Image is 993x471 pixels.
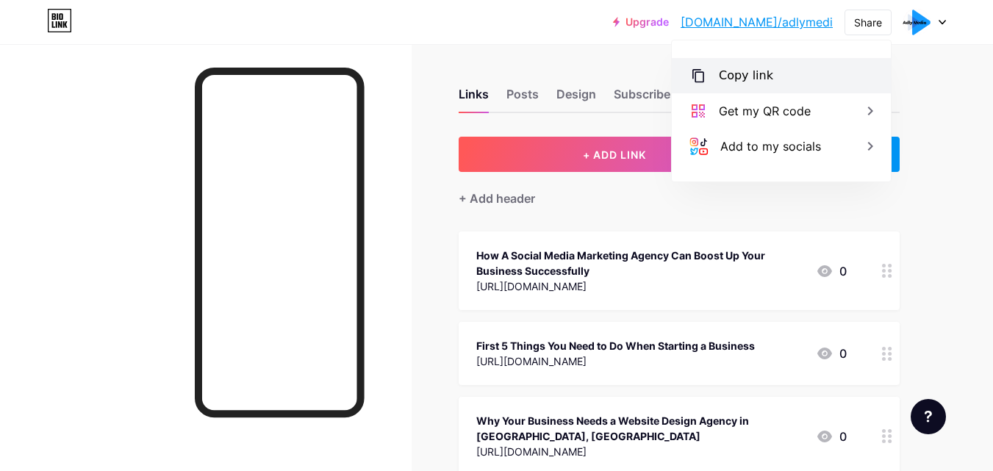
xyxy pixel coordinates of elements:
[720,137,821,155] div: Add to my socials
[854,15,882,30] div: Share
[816,345,847,362] div: 0
[459,137,771,172] button: + ADD LINK
[459,190,535,207] div: + Add header
[556,85,596,112] div: Design
[476,278,804,294] div: [URL][DOMAIN_NAME]
[681,13,833,31] a: [DOMAIN_NAME]/adlymedi
[903,8,931,36] img: Adly Media
[476,444,804,459] div: [URL][DOMAIN_NAME]
[719,102,811,120] div: Get my QR code
[476,413,804,444] div: Why Your Business Needs a Website Design Agency in [GEOGRAPHIC_DATA], [GEOGRAPHIC_DATA]
[506,85,539,112] div: Posts
[614,85,702,112] div: Subscribers
[476,248,804,278] div: How A Social Media Marketing Agency Can Boost Up Your Business Successfully
[816,262,847,280] div: 0
[476,338,755,353] div: First 5 Things You Need to Do When Starting a Business
[476,353,755,369] div: [URL][DOMAIN_NAME]
[816,428,847,445] div: 0
[583,148,646,161] span: + ADD LINK
[613,16,669,28] a: Upgrade
[459,85,489,112] div: Links
[719,67,773,85] div: Copy link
